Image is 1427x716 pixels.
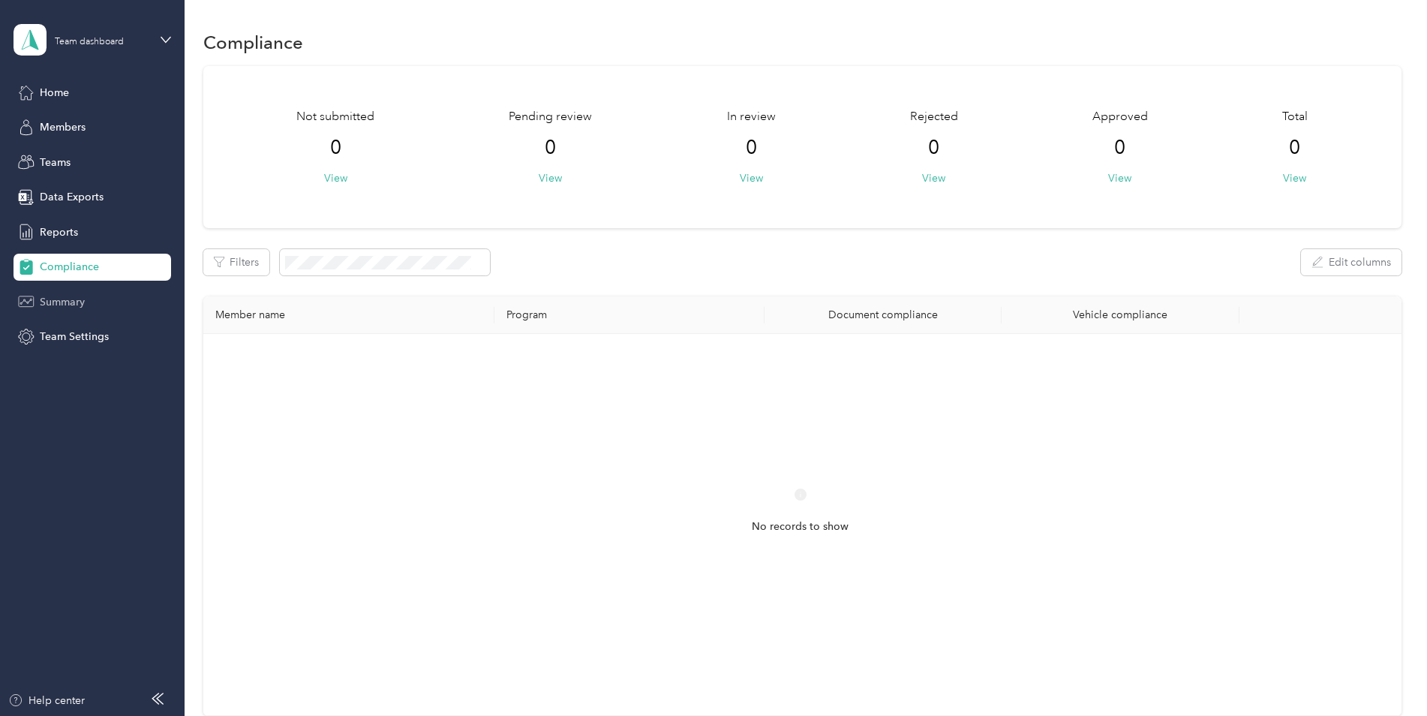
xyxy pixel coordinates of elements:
[203,296,494,334] th: Member name
[40,329,109,344] span: Team Settings
[40,294,85,310] span: Summary
[40,224,78,240] span: Reports
[40,119,86,135] span: Members
[777,308,990,321] div: Document compliance
[545,136,556,160] span: 0
[494,296,765,334] th: Program
[1114,136,1125,160] span: 0
[910,108,958,126] span: Rejected
[928,136,939,160] span: 0
[40,85,69,101] span: Home
[727,108,776,126] span: In review
[509,108,592,126] span: Pending review
[1092,108,1148,126] span: Approved
[330,136,341,160] span: 0
[922,170,945,186] button: View
[539,170,562,186] button: View
[1283,170,1306,186] button: View
[40,155,71,170] span: Teams
[203,249,269,275] button: Filters
[1343,632,1427,716] iframe: Everlance-gr Chat Button Frame
[324,170,347,186] button: View
[8,693,85,708] button: Help center
[1282,108,1308,126] span: Total
[40,259,99,275] span: Compliance
[1108,170,1131,186] button: View
[296,108,374,126] span: Not submitted
[1014,308,1227,321] div: Vehicle compliance
[740,170,763,186] button: View
[746,136,757,160] span: 0
[752,519,849,535] span: No records to show
[1301,249,1401,275] button: Edit columns
[1289,136,1300,160] span: 0
[40,189,104,205] span: Data Exports
[203,35,303,50] h1: Compliance
[55,38,124,47] div: Team dashboard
